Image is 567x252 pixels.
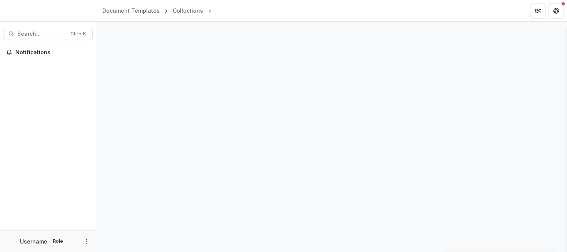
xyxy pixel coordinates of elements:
span: Search... [17,31,66,37]
button: Partners [530,3,545,18]
div: Collections [173,7,203,15]
button: Get Help [549,3,564,18]
span: Notifications [15,49,90,56]
p: Role [50,238,65,245]
nav: breadcrumb [99,5,246,16]
div: Document Templates [102,7,160,15]
a: Document Templates [99,5,163,16]
a: Collections [170,5,206,16]
button: Search... [3,28,93,40]
div: Ctrl + K [69,30,88,38]
button: More [82,237,91,246]
p: Username [20,237,47,245]
button: Notifications [3,46,93,58]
